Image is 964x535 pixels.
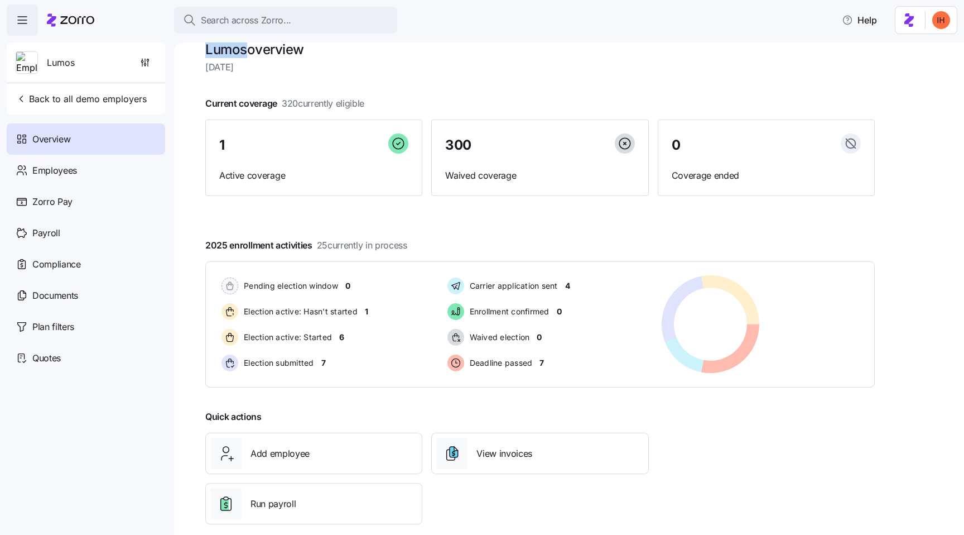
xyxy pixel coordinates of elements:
img: Employer logo [16,52,37,74]
span: Overview [32,132,70,146]
span: 7 [539,357,544,369]
span: 4 [565,280,570,292]
span: Waived coverage [445,169,634,183]
span: Election submitted [240,357,314,369]
span: Coverage ended [672,169,861,183]
button: Search across Zorro... [174,7,397,34]
h1: Lumos overview [205,41,875,58]
span: 0 [537,332,542,343]
span: Add employee [250,447,310,461]
a: Compliance [7,249,165,280]
span: 0 [345,280,350,292]
span: Search across Zorro... [201,13,291,27]
span: Payroll [32,226,60,240]
span: Enrollment confirmed [466,306,550,317]
a: Plan filters [7,311,165,342]
span: Quick actions [205,410,262,424]
span: Back to all demo employers [16,92,147,106]
span: 1 [219,138,225,152]
span: Deadline passed [466,357,533,369]
span: 25 currently in process [317,238,407,252]
span: Lumos [47,56,75,70]
span: 0 [672,138,681,152]
span: [DATE] [205,60,875,74]
span: 0 [557,306,562,317]
span: Zorro Pay [32,195,73,209]
span: Waived election [466,332,530,343]
span: Help [842,13,877,27]
span: 2025 enrollment activities [205,238,407,252]
span: 320 currently eligible [282,97,364,111]
span: 1 [365,306,368,317]
a: Overview [7,123,165,155]
a: Quotes [7,342,165,374]
span: 300 [445,138,471,152]
span: Plan filters [32,320,74,334]
a: Zorro Pay [7,186,165,217]
span: 6 [339,332,344,343]
span: 7 [321,357,326,369]
button: Back to all demo employers [11,88,151,110]
span: Run payroll [250,497,296,511]
a: Documents [7,280,165,311]
a: Employees [7,155,165,186]
span: Employees [32,164,77,178]
span: Current coverage [205,97,364,111]
span: Documents [32,289,78,303]
span: Pending election window [240,280,338,292]
span: Election active: Started [240,332,332,343]
span: View invoices [476,447,532,461]
span: Election active: Hasn't started [240,306,358,317]
span: Active coverage [219,169,408,183]
span: Compliance [32,257,81,271]
span: Carrier application sent [466,280,558,292]
span: Quotes [32,351,61,365]
button: Help [833,9,886,31]
img: f3711480c2c985a33e19d88a07d4c111 [932,11,950,29]
a: Payroll [7,217,165,249]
